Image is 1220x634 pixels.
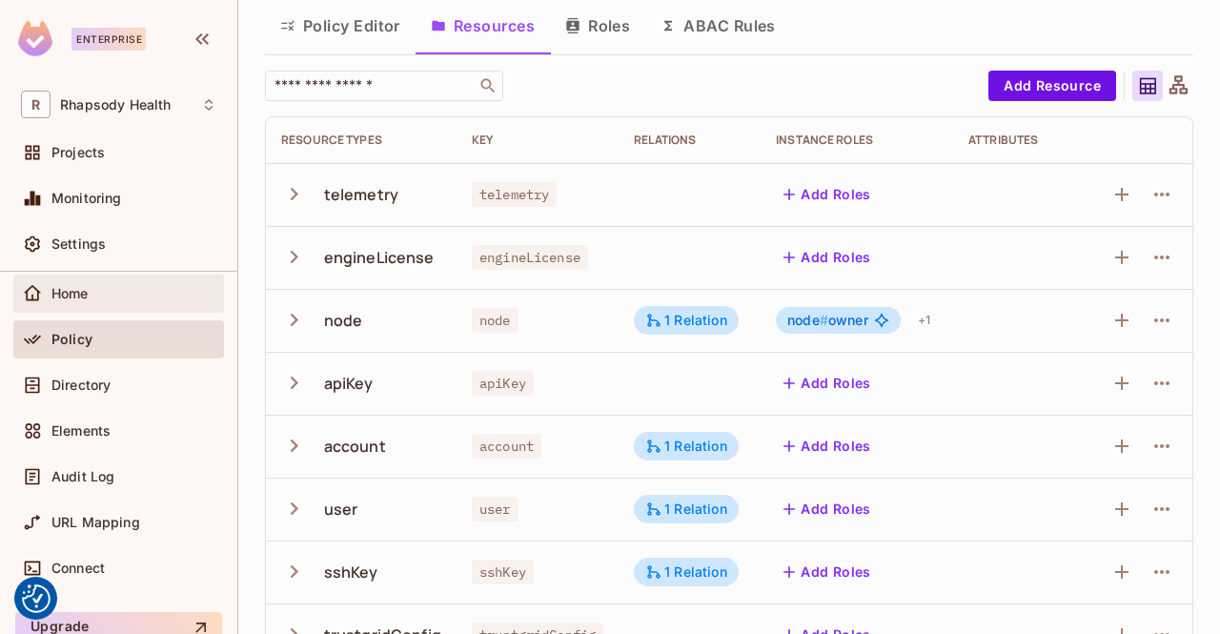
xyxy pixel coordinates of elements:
button: Add Roles [776,179,879,210]
span: R [21,91,51,118]
span: account [472,434,541,459]
button: Add Roles [776,494,879,524]
span: URL Mapping [51,515,140,530]
span: Audit Log [51,469,114,484]
div: + 1 [910,305,938,336]
span: Policy [51,332,92,347]
span: telemetry [472,182,557,207]
button: Add Roles [776,242,879,273]
button: Resources [416,2,550,50]
button: Add Resource [988,71,1116,101]
div: 1 Relation [645,563,727,581]
span: sshKey [472,560,534,584]
span: Elements [51,423,111,439]
div: 1 Relation [645,501,727,518]
span: Projects [51,145,105,160]
div: user [324,499,358,520]
span: Settings [51,236,106,252]
span: Workspace: Rhapsody Health [60,97,171,112]
button: Roles [550,2,645,50]
button: ABAC Rules [645,2,791,50]
span: apiKey [472,371,534,396]
span: # [820,312,828,328]
button: Add Roles [776,431,879,461]
span: engineLicense [472,245,588,270]
div: 1 Relation [645,312,727,329]
div: Enterprise [71,28,146,51]
img: Revisit consent button [22,584,51,613]
div: node [324,310,363,331]
div: Key [472,133,603,148]
button: Add Roles [776,368,879,399]
div: Instance roles [776,133,938,148]
span: Directory [51,378,111,393]
div: sshKey [324,562,378,583]
button: Policy Editor [265,2,416,50]
span: node [787,312,828,328]
div: Resource Types [281,133,441,148]
div: Relations [634,133,745,148]
span: Home [51,286,89,301]
div: engineLicense [324,247,435,268]
span: Connect [51,561,105,576]
div: account [324,436,386,457]
span: Monitoring [51,191,122,206]
div: Attributes [968,133,1076,148]
img: SReyMgAAAABJRU5ErkJggg== [18,21,52,56]
span: user [472,497,518,522]
span: node [472,308,518,333]
button: Add Roles [776,557,879,587]
button: Consent Preferences [22,584,51,613]
div: apiKey [324,373,374,394]
div: telemetry [324,184,398,205]
span: owner [787,313,868,328]
div: 1 Relation [645,438,727,455]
